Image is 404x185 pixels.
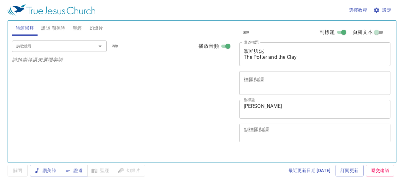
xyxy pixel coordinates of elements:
[90,24,103,32] span: 幻燈片
[341,167,359,175] span: 訂閱更新
[8,4,95,16] img: True Jesus Church
[239,28,253,36] button: 清除
[199,42,219,50] span: 播放音頻
[108,42,122,50] button: 清除
[41,24,65,32] span: 證道 讚美詩
[112,43,118,49] span: 清除
[319,28,335,36] span: 副標題
[286,165,333,176] a: 最近更新日期 [DATE]
[372,4,394,16] button: 設定
[375,6,391,14] span: 設定
[66,167,83,175] span: 證道
[61,165,88,176] button: 證道
[12,57,63,63] i: 詩頌崇拜還未選讚美詩
[30,165,61,176] button: 讚美詩
[16,24,34,32] span: 詩頌崇拜
[243,29,250,35] span: 清除
[366,165,394,176] a: 遞交建議
[35,167,56,175] span: 讚美詩
[349,6,367,14] span: 選擇教程
[244,48,386,60] textarea: 窯匠與泥 The Potter and the Clay
[336,165,364,176] a: 訂閱更新
[347,4,370,16] button: 選擇教程
[288,167,331,175] span: 最近更新日期 [DATE]
[353,28,373,36] span: 頁腳文本
[371,167,389,175] span: 遞交建議
[73,24,82,32] span: 聖經
[96,42,104,51] button: Open
[244,103,386,115] textarea: [PERSON_NAME]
